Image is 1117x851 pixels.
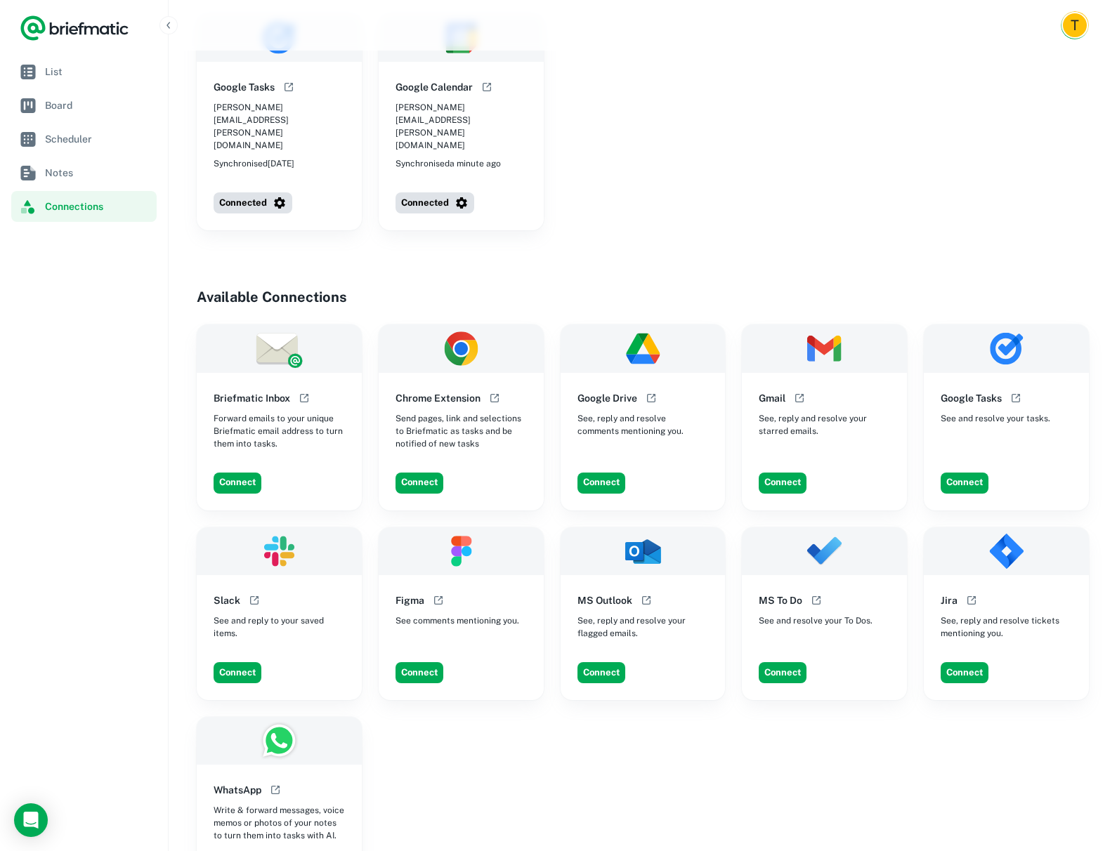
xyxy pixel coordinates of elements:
[963,592,980,609] button: Open help documentation
[924,324,1089,372] img: Google Tasks
[214,157,294,170] span: Synchronised [DATE]
[296,390,313,407] button: Open help documentation
[11,124,157,154] a: Scheduler
[396,473,443,494] button: Connect
[11,90,157,121] a: Board
[45,98,151,113] span: Board
[1063,13,1087,37] div: T
[214,614,345,640] span: See and reply to your saved items.
[379,527,544,575] img: Figma
[759,473,806,494] button: Connect
[561,527,726,575] img: MS Outlook
[577,593,632,608] h6: MS Outlook
[941,412,1050,425] span: See and resolve your tasks.
[197,717,362,765] img: WhatsApp
[14,803,48,837] div: Load Chat
[643,390,660,407] button: Open help documentation
[396,79,473,95] h6: Google Calendar
[941,473,988,494] button: Connect
[808,592,825,609] button: Open help documentation
[396,662,443,683] button: Connect
[396,593,424,608] h6: Figma
[577,390,637,406] h6: Google Drive
[379,324,544,372] img: Chrome Extension
[45,199,151,214] span: Connections
[197,527,362,575] img: Slack
[214,79,275,95] h6: Google Tasks
[214,390,290,406] h6: Briefmatic Inbox
[214,473,261,494] button: Connect
[759,412,890,437] span: See, reply and resolve your starred emails.
[577,614,709,640] span: See, reply and resolve your flagged emails.
[478,79,495,95] button: Open help documentation
[45,165,151,180] span: Notes
[280,79,297,95] button: Open help documentation
[396,412,527,450] span: Send pages, link and selections to Briefmatic as tasks and be notified of new tasks
[941,614,1072,640] span: See, reply and resolve tickets mentioning you.
[267,781,284,798] button: Open help documentation
[214,593,240,608] h6: Slack
[577,473,625,494] button: Connect
[214,782,261,798] h6: WhatsApp
[941,390,1002,406] h6: Google Tasks
[759,614,873,627] span: See and resolve your To Dos.
[396,157,501,170] span: Synchronised a minute ago
[742,527,907,575] img: MS To Do
[396,192,474,213] button: Connected
[638,592,655,609] button: Open help documentation
[941,662,988,683] button: Connect
[45,64,151,79] span: List
[246,592,263,609] button: Open help documentation
[486,390,503,407] button: Open help documentation
[214,662,261,683] button: Connect
[396,614,519,627] span: See comments mentioning you.
[941,593,958,608] h6: Jira
[11,56,157,87] a: List
[561,324,726,372] img: Google Drive
[759,593,802,608] h6: MS To Do
[45,131,151,147] span: Scheduler
[759,390,785,406] h6: Gmail
[11,157,157,188] a: Notes
[197,324,362,372] img: Briefmatic Inbox
[791,390,808,407] button: Open help documentation
[11,191,157,222] a: Connections
[396,101,527,152] span: [PERSON_NAME][EMAIL_ADDRESS][PERSON_NAME][DOMAIN_NAME]
[214,412,345,450] span: Forward emails to your unique Briefmatic email address to turn them into tasks.
[214,101,345,152] span: [PERSON_NAME][EMAIL_ADDRESS][PERSON_NAME][DOMAIN_NAME]
[759,662,806,683] button: Connect
[1061,11,1089,39] button: Account button
[20,14,129,42] a: Logo
[577,412,709,437] span: See, reply and resolve comments mentioning you.
[924,527,1089,575] img: Jira
[430,592,447,609] button: Open help documentation
[577,662,625,683] button: Connect
[197,286,1089,308] h4: Available Connections
[214,192,292,213] button: Connected
[1007,390,1024,407] button: Open help documentation
[742,324,907,372] img: Gmail
[214,804,345,842] span: Write & forward messages, voice memos or photos of your notes to turn them into tasks with AI.
[396,390,481,406] h6: Chrome Extension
